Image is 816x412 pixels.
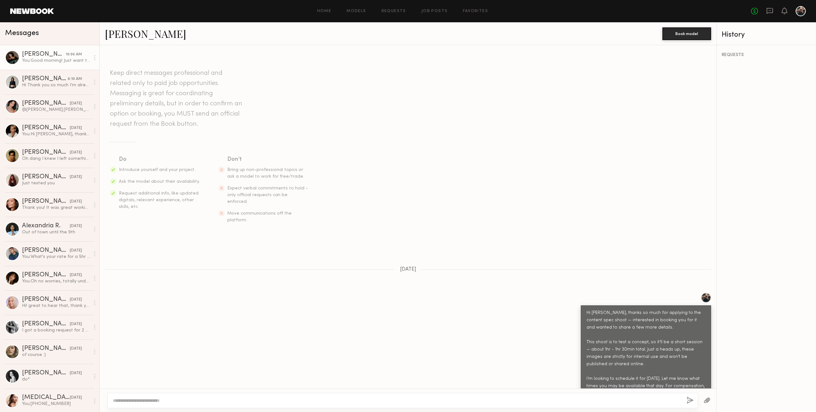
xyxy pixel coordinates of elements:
a: Models [346,9,366,13]
div: [DATE] [70,150,82,156]
div: Alexandria R. [22,223,70,229]
div: I got a booking request for 2 pm that day so I’m just trying to figure out if I can make it [22,327,90,333]
div: [DATE] [70,297,82,303]
div: [PERSON_NAME] [22,345,70,352]
div: Just texted you [22,180,90,186]
div: [PERSON_NAME] [22,370,70,376]
div: [DATE] [70,395,82,401]
a: Book model [662,31,711,36]
div: [DATE] [70,370,82,376]
div: Oh dang I knew I left something lol [22,156,90,162]
span: Bring up non-professional topics or ask a model to work for free/trade. [227,168,304,179]
div: History [722,31,811,39]
div: [PERSON_NAME] [22,149,70,156]
span: Messages [5,30,39,37]
div: [DATE] [70,101,82,107]
div: [PERSON_NAME] [22,76,68,82]
a: Home [317,9,331,13]
div: Don’t [227,155,309,164]
div: Out of town until the 9th [22,229,90,235]
div: [PERSON_NAME] [22,51,66,58]
span: Ask the model about their availability. [119,180,200,184]
div: [DATE] [70,174,82,180]
div: [PERSON_NAME] [22,174,70,180]
button: Book model [662,27,711,40]
div: [DATE] [70,223,82,229]
div: [PERSON_NAME] [22,321,70,327]
div: [DATE] [70,199,82,205]
div: [DATE] [70,321,82,327]
div: [DATE] [70,248,82,254]
div: of course :) [22,352,90,358]
div: [PERSON_NAME] [22,100,70,107]
div: Thank you! It was great working with you :) [22,205,90,211]
div: [MEDICAL_DATA][PERSON_NAME] [22,394,70,401]
div: @[PERSON_NAME].[PERSON_NAME] x [22,107,90,113]
div: [PERSON_NAME] [22,247,70,254]
div: Hi Thank you so much I’m already booked [DATE] Maybe another day will work for you? [DATE]? [22,82,90,88]
span: Expect verbal commitments to hold - only official requests can be enforced. [227,186,308,204]
div: [DATE] [70,346,82,352]
span: Request additional info, like updated digitals, relevant experience, other skills, etc. [119,191,199,209]
div: Do [119,155,200,164]
div: 10:06 AM [66,52,82,58]
div: [PERSON_NAME] [22,272,70,278]
div: 8:10 AM [68,76,82,82]
div: You: What's your rate for a 5hr shoot? [22,254,90,260]
div: You: Good morning! Just want to check if you're still good to go for [DATE]? I am going to send a... [22,58,90,64]
div: [PERSON_NAME] [22,125,70,131]
div: You: [PHONE_NUMBER] [22,401,90,407]
div: [DATE] [70,272,82,278]
div: You: Hi [PERSON_NAME], thanks so much for applying to the content spec shoot — want to book you f... [22,131,90,137]
div: [PERSON_NAME] [22,296,70,303]
div: Hi! great to hear that, thank you :) [22,303,90,309]
span: Introduce yourself and your project. [119,168,195,172]
div: REQUESTS [722,53,811,57]
header: Keep direct messages professional and related only to paid job opportunities. Messaging is great ... [110,68,244,129]
a: Favorites [463,9,488,13]
a: Requests [382,9,406,13]
div: [PERSON_NAME] [22,198,70,205]
span: [DATE] [400,267,416,272]
a: [PERSON_NAME] [105,27,186,40]
a: Job Posts [421,9,448,13]
span: Move communications off the platform. [227,211,292,222]
div: [DATE] [70,125,82,131]
div: You: Oh no worries, totally understandable ! [22,278,90,284]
